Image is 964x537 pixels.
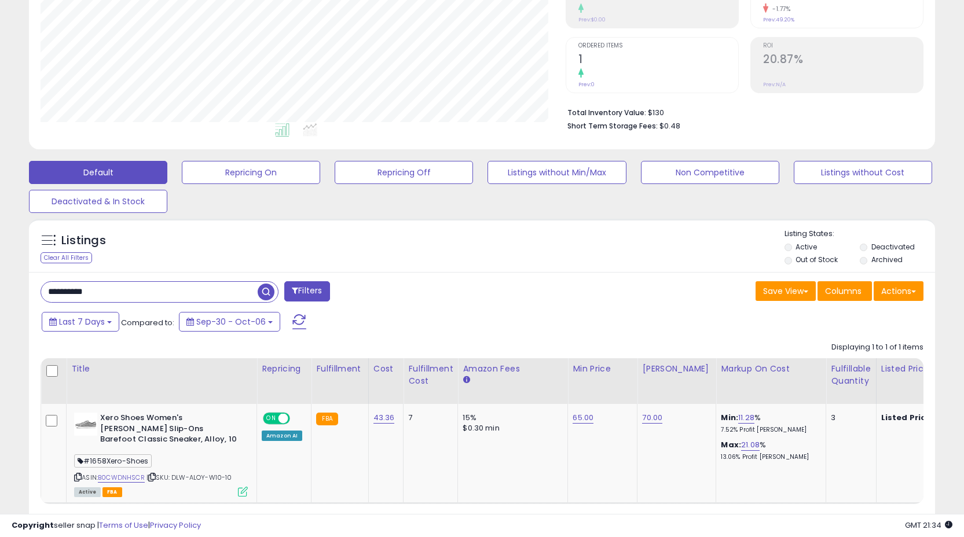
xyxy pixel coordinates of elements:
small: Prev: 49.20% [763,16,794,23]
h2: 1 [578,53,738,68]
div: [PERSON_NAME] [642,363,711,375]
button: Non Competitive [641,161,779,184]
b: Short Term Storage Fees: [567,121,658,131]
div: Amazon Fees [463,363,563,375]
th: The percentage added to the cost of goods (COGS) that forms the calculator for Min & Max prices. [716,358,826,404]
div: Fulfillment [316,363,363,375]
div: Repricing [262,363,306,375]
span: ROI [763,43,923,49]
div: $0.30 min [463,423,559,433]
div: Min Price [573,363,632,375]
div: % [721,440,817,461]
small: Prev: 0 [578,81,595,88]
button: Deactivated & In Stock [29,190,167,213]
label: Archived [871,255,903,264]
li: $130 [567,105,915,119]
button: Repricing Off [335,161,473,184]
b: Listed Price: [881,412,934,423]
div: ASIN: [74,413,248,495]
label: Deactivated [871,242,915,252]
h5: Listings [61,233,106,249]
p: 7.52% Profit [PERSON_NAME] [721,426,817,434]
a: 43.36 [373,412,395,424]
img: 31SkZ2mSAAL._SL40_.jpg [74,413,97,436]
span: FBA [102,487,122,497]
button: Columns [818,281,872,301]
b: Max: [721,439,741,450]
a: 65.00 [573,412,593,424]
span: OFF [288,414,307,424]
label: Out of Stock [796,255,838,264]
p: Listing States: [785,229,935,240]
button: Actions [874,281,923,301]
div: Displaying 1 to 1 of 1 items [831,342,923,353]
span: Columns [825,285,862,297]
div: seller snap | | [12,520,201,531]
small: Prev: N/A [763,81,786,88]
span: Ordered Items [578,43,738,49]
button: Sep-30 - Oct-06 [179,312,280,332]
a: Terms of Use [99,520,148,531]
small: -1.77% [768,5,790,13]
div: % [721,413,817,434]
div: Title [71,363,252,375]
span: | SKU: DLW-ALOY-W10-10 [146,473,232,482]
a: 70.00 [642,412,662,424]
button: Last 7 Days [42,312,119,332]
button: Listings without Cost [794,161,932,184]
small: Prev: $0.00 [578,16,606,23]
small: Amazon Fees. [463,375,470,385]
button: Repricing On [182,161,320,184]
span: All listings currently available for purchase on Amazon [74,487,101,497]
div: 15% [463,413,559,423]
a: B0CWDNHSCR [98,473,145,483]
button: Filters [284,281,329,301]
p: 13.06% Profit [PERSON_NAME] [721,453,817,461]
a: Privacy Policy [150,520,201,531]
div: 3 [831,413,867,423]
span: $0.48 [659,120,680,131]
b: Total Inventory Value: [567,108,646,117]
h2: 20.87% [763,53,923,68]
strong: Copyright [12,520,54,531]
div: Clear All Filters [41,252,92,263]
span: Sep-30 - Oct-06 [196,316,266,328]
div: 7 [408,413,449,423]
button: Save View [756,281,816,301]
small: FBA [316,413,338,425]
span: ON [264,414,278,424]
span: Compared to: [121,317,174,328]
div: Cost [373,363,399,375]
button: Listings without Min/Max [488,161,626,184]
div: Fulfillable Quantity [831,363,871,387]
span: #1658Xero-Shoes [74,454,152,468]
div: Fulfillment Cost [408,363,453,387]
b: Min: [721,412,738,423]
span: Last 7 Days [59,316,105,328]
div: Amazon AI [262,431,302,441]
b: Xero Shoes Women's [PERSON_NAME] Slip-Ons Barefoot Classic Sneaker, Alloy, 10 [100,413,241,448]
a: 11.28 [738,412,754,424]
div: Markup on Cost [721,363,821,375]
button: Default [29,161,167,184]
label: Active [796,242,817,252]
a: 21.08 [741,439,760,451]
span: 2025-10-14 21:34 GMT [905,520,952,531]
